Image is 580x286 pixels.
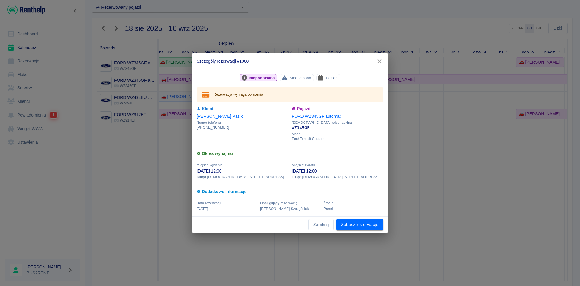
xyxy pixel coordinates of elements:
[323,75,340,81] span: 1 dzień
[197,125,288,130] p: [PHONE_NUMBER]
[308,219,334,230] button: Zamknij
[336,219,383,230] a: Zobacz rezerwację
[197,206,256,212] p: [DATE]
[197,114,243,119] a: [PERSON_NAME] Pasik
[260,206,320,212] p: [PERSON_NAME] Szczęśniak
[292,168,383,174] p: [DATE] 12:00
[324,201,333,205] span: Żrodło
[197,106,288,112] h6: Klient
[287,75,314,81] span: Nieopłacona
[197,189,383,195] h6: Dodatkowe informacje
[292,174,383,180] p: Długa [DEMOGRAPHIC_DATA] , [STREET_ADDRESS]
[292,121,383,125] span: [DEMOGRAPHIC_DATA] rejestracyjna
[292,114,341,119] a: FORD WZ345GF automat
[292,106,383,112] h6: Pojazd
[247,75,277,81] span: Niepodpisana
[292,125,383,131] p: WZ345GF
[292,163,315,167] span: Miejsce zwrotu
[197,163,223,167] span: Miejsce wydania
[292,132,383,136] span: Model
[192,53,388,69] h2: Szczegóły rezerwacji #1060
[197,150,383,157] h6: Okres wynajmu
[214,89,263,100] div: Rezerwacja wymaga opłacenia
[292,136,383,142] p: Ford Transit Custom
[197,174,288,180] p: Długa [DEMOGRAPHIC_DATA] , [STREET_ADDRESS]
[260,201,298,205] span: Obsługujący rezerwację
[197,201,221,205] span: Data rezerwacji
[197,168,288,174] p: [DATE] 12:00
[324,206,383,212] p: Panel
[197,121,288,125] span: Numer telefonu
